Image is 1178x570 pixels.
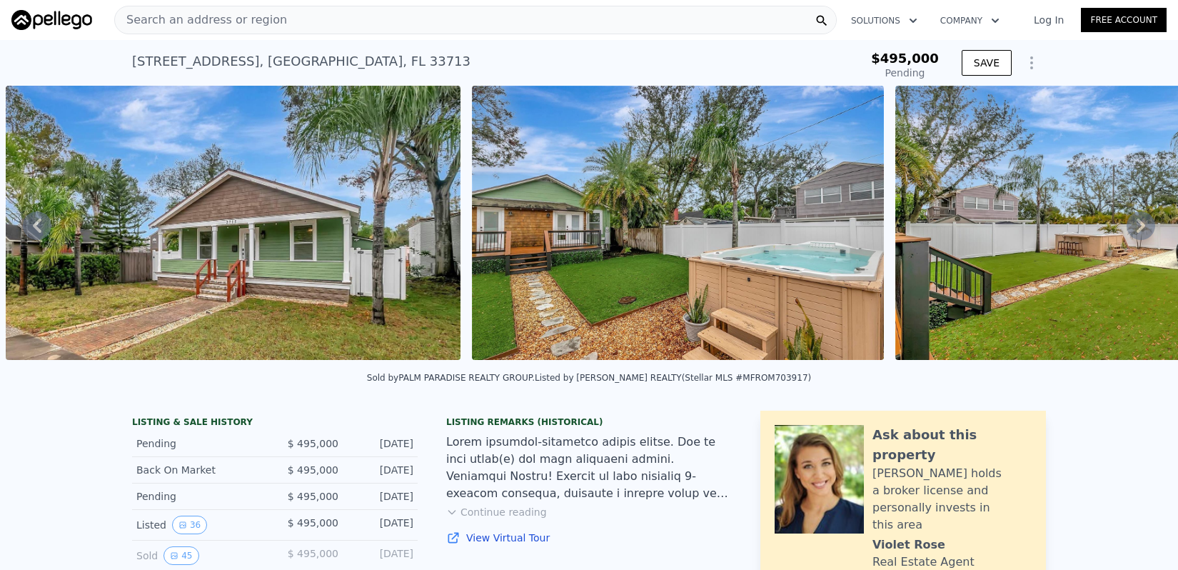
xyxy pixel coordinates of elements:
div: Sold by PALM PARADISE REALTY GROUP . [367,373,535,383]
a: Free Account [1081,8,1167,32]
div: [DATE] [350,463,413,477]
img: Pellego [11,10,92,30]
div: [DATE] [350,546,413,565]
span: $495,000 [871,51,939,66]
span: Search an address or region [115,11,287,29]
div: Ask about this property [872,425,1032,465]
button: Company [929,8,1011,34]
div: [STREET_ADDRESS] , [GEOGRAPHIC_DATA] , FL 33713 [132,51,470,71]
button: SAVE [962,50,1012,76]
span: $ 495,000 [288,464,338,476]
div: [DATE] [350,436,413,451]
div: Listed by [PERSON_NAME] REALTY (Stellar MLS #MFROM703917) [535,373,811,383]
div: [PERSON_NAME] holds a broker license and personally invests in this area [872,465,1032,534]
div: LISTING & SALE HISTORY [132,416,418,431]
div: Listed [136,516,263,534]
button: View historical data [163,546,198,565]
button: Show Options [1017,49,1046,77]
div: Pending [136,436,263,451]
div: [DATE] [350,516,413,534]
div: [DATE] [350,489,413,504]
div: Pending [871,66,939,80]
button: Continue reading [446,505,547,519]
span: $ 495,000 [288,491,338,502]
span: $ 495,000 [288,517,338,529]
div: Listing Remarks (Historical) [446,416,732,428]
div: Lorem ipsumdol-sitametco adipis elitse. Doe te inci utlab(e) dol magn aliquaeni admini. Veniamqui... [446,434,732,502]
button: Solutions [840,8,929,34]
img: Sale: 147710146 Parcel: 54587251 [472,86,883,360]
div: Back On Market [136,463,263,477]
div: Violet Rose [872,536,945,554]
span: $ 495,000 [288,548,338,559]
a: Log In [1017,13,1081,27]
div: Pending [136,489,263,504]
div: Sold [136,546,263,565]
button: View historical data [172,516,207,534]
a: View Virtual Tour [446,531,732,545]
span: $ 495,000 [288,438,338,449]
img: Sale: 147710146 Parcel: 54587251 [6,86,460,360]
